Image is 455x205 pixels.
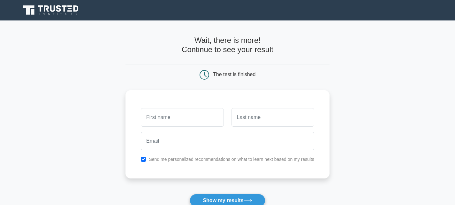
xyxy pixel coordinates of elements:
input: First name [141,108,224,127]
input: Email [141,132,314,150]
input: Last name [231,108,314,127]
h4: Wait, there is more! Continue to see your result [125,36,330,54]
label: Send me personalized recommendations on what to learn next based on my results [149,157,314,162]
div: The test is finished [213,72,255,77]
